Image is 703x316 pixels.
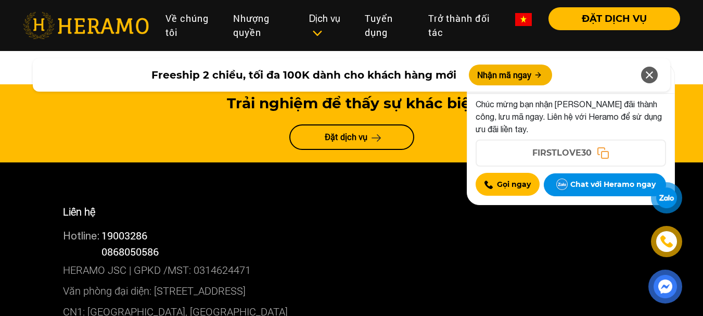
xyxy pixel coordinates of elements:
a: ĐẶT DỊCH VỤ [540,14,680,23]
span: FIRSTLOVE30 [532,147,592,159]
a: Tuyển dụng [356,7,420,44]
img: phone-icon [661,236,672,247]
p: Văn phòng đại diện: [STREET_ADDRESS] [63,281,641,301]
img: Call [484,181,493,189]
p: HERAMO JSC | GPKD /MST: 0314624471 [63,260,641,281]
p: Liên hệ [63,204,641,220]
a: Nhượng quyền [225,7,301,44]
h3: Trải nghiệm để thấy sự khác biệt [63,95,641,112]
a: 19003286 [101,229,147,242]
img: subToggleIcon [312,28,323,39]
span: Hotline: [63,230,99,242]
span: 0868050586 [101,245,159,258]
img: heramo-logo.png [23,12,149,39]
button: Chat với Heramo ngay [544,173,666,196]
a: Đặt dịch vụ [289,124,414,150]
p: Chúc mừng bạn nhận [PERSON_NAME] đãi thành công, lưu mã ngay. Liên hệ với Heramo để sử dụng ưu đã... [476,98,666,135]
div: Dịch vụ [309,11,348,40]
a: Về chúng tôi [157,7,225,44]
a: phone-icon [653,227,681,256]
button: Nhận mã ngay [469,65,552,85]
img: Zalo [554,176,570,193]
button: Gọi ngay [476,173,540,196]
a: Trở thành đối tác [420,7,507,44]
img: arrow-next [372,134,381,142]
img: vn-flag.png [515,13,532,26]
button: ĐẶT DỊCH VỤ [548,7,680,30]
span: Freeship 2 chiều, tối đa 100K dành cho khách hàng mới [151,67,456,83]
